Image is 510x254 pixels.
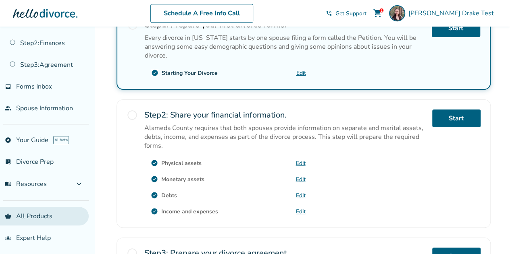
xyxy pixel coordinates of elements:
[296,176,306,183] a: Edit
[389,5,405,21] img: Hannah Drake
[144,124,426,150] p: Alameda County requires that both spouses provide information on separate and marital assets, deb...
[296,208,306,215] a: Edit
[127,109,138,121] span: radio_button_unchecked
[5,137,11,143] span: explore
[151,208,158,215] span: check_circle
[5,181,11,187] span: menu_book
[296,159,306,167] a: Edit
[151,192,158,199] span: check_circle
[161,176,204,183] div: Monetary assets
[296,69,306,77] a: Edit
[161,159,202,167] div: Physical assets
[145,33,425,60] p: Every divorce in [US_STATE] starts by one spouse filing a form called the Petition. You will be a...
[379,8,383,12] div: 2
[5,213,11,219] span: shopping_basket
[5,180,47,188] span: Resources
[335,10,366,17] span: Get Support
[74,179,84,189] span: expand_more
[144,109,168,120] strong: Step 2 :
[296,192,306,199] a: Edit
[470,215,510,254] iframe: Chat Widget
[53,136,69,144] span: AI beta
[326,10,332,17] span: phone_in_talk
[144,109,426,120] h2: Share your financial information.
[151,69,158,76] span: check_circle
[16,82,52,91] span: Forms Inbox
[5,235,11,241] span: groups
[127,19,138,31] span: radio_button_unchecked
[151,176,158,183] span: check_circle
[161,208,218,215] div: Income and expenses
[161,192,177,199] div: Debts
[162,69,218,77] div: Starting Your Divorce
[432,109,481,127] a: Start
[326,10,366,17] a: phone_in_talkGet Support
[5,159,11,165] span: list_alt_check
[5,83,11,90] span: inbox
[150,4,253,23] a: Schedule A Free Info Call
[5,105,11,112] span: people
[408,9,497,18] span: [PERSON_NAME] Drake Test
[373,8,383,18] span: shopping_cart
[151,159,158,167] span: check_circle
